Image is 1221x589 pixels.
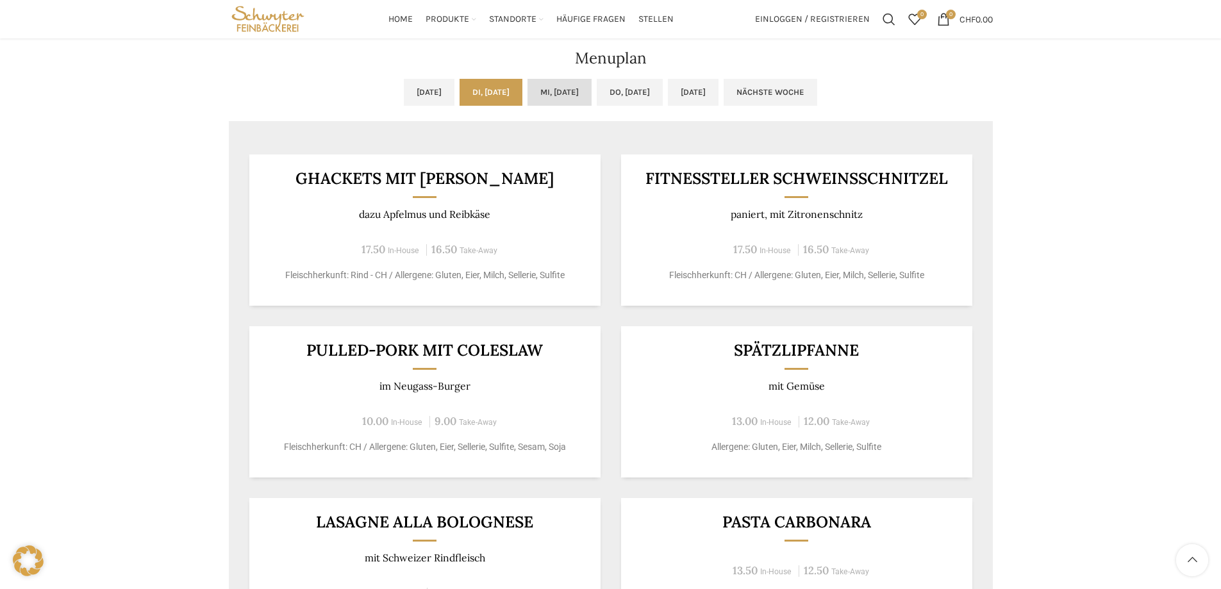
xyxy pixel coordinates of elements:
h3: Spätzlipfanne [636,342,956,358]
a: Nächste Woche [724,79,817,106]
a: Häufige Fragen [556,6,626,32]
span: In-House [760,246,791,255]
span: In-House [391,418,422,427]
h3: Fitnessteller Schweinsschnitzel [636,170,956,187]
h2: Menuplan [229,51,993,66]
span: 10.00 [362,414,388,428]
h3: Lasagne alla Bolognese [265,514,585,530]
span: Einloggen / Registrieren [755,15,870,24]
a: Scroll to top button [1176,544,1208,576]
p: mit Gemüse [636,380,956,392]
a: 0 CHF0.00 [931,6,999,32]
p: Allergene: Gluten, Eier, Milch, Sellerie, Sulfite [636,440,956,454]
span: 13.50 [733,563,758,577]
a: Suchen [876,6,902,32]
div: Meine Wunschliste [902,6,927,32]
p: im Neugass-Burger [265,380,585,392]
span: Take-Away [460,246,497,255]
a: 0 [902,6,927,32]
a: Mi, [DATE] [527,79,592,106]
h3: Pasta Carbonara [636,514,956,530]
p: Fleischherkunft: CH / Allergene: Gluten, Eier, Milch, Sellerie, Sulfite [636,269,956,282]
a: Site logo [229,13,308,24]
span: In-House [760,418,792,427]
span: Take-Away [459,418,497,427]
p: paniert, mit Zitronenschnitz [636,208,956,220]
a: Di, [DATE] [460,79,522,106]
span: 9.00 [435,414,456,428]
span: Home [388,13,413,26]
span: 12.50 [804,563,829,577]
span: In-House [760,567,792,576]
a: Stellen [638,6,674,32]
p: Fleischherkunft: CH / Allergene: Gluten, Eier, Sellerie, Sulfite, Sesam, Soja [265,440,585,454]
p: mit Schweizer Rindfleisch [265,552,585,564]
a: Home [388,6,413,32]
span: 17.50 [361,242,385,256]
a: [DATE] [668,79,718,106]
p: dazu Apfelmus und Reibkäse [265,208,585,220]
span: 17.50 [733,242,757,256]
span: 0 [917,10,927,19]
span: Stellen [638,13,674,26]
div: Main navigation [313,6,748,32]
span: In-House [388,246,419,255]
a: Standorte [489,6,544,32]
span: Take-Away [831,246,869,255]
span: CHF [959,13,976,24]
h3: Pulled-Pork mit Coleslaw [265,342,585,358]
span: 12.00 [804,414,829,428]
span: 13.00 [732,414,758,428]
span: 16.50 [431,242,457,256]
p: Fleischherkunft: Rind - CH / Allergene: Gluten, Eier, Milch, Sellerie, Sulfite [265,269,585,282]
a: Do, [DATE] [597,79,663,106]
span: 0 [946,10,956,19]
span: Produkte [426,13,469,26]
bdi: 0.00 [959,13,993,24]
span: 16.50 [803,242,829,256]
h3: Ghackets mit [PERSON_NAME] [265,170,585,187]
span: Standorte [489,13,536,26]
span: Take-Away [831,567,869,576]
span: Häufige Fragen [556,13,626,26]
a: Einloggen / Registrieren [749,6,876,32]
a: [DATE] [404,79,454,106]
span: Take-Away [832,418,870,427]
a: Produkte [426,6,476,32]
